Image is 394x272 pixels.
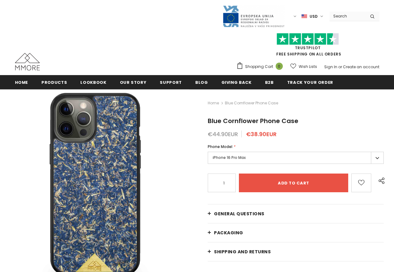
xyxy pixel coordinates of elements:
[160,79,182,85] span: support
[195,79,208,85] span: Blog
[120,79,147,85] span: Our Story
[15,53,40,70] img: MMORE Cases
[208,130,238,138] span: €44.90EUR
[299,64,317,70] span: Wish Lists
[208,152,384,164] label: iPhone 16 Pro Max
[222,13,285,19] a: Javni Razpis
[15,79,28,85] span: Home
[287,75,333,89] a: Track your order
[195,75,208,89] a: Blog
[246,130,277,138] span: €38.90EUR
[208,117,298,125] span: Blue Cornflower Phone Case
[239,174,348,192] input: Add to cart
[160,75,182,89] a: support
[120,75,147,89] a: Our Story
[295,45,321,50] a: Trustpilot
[221,75,252,89] a: Giving back
[41,79,67,85] span: Products
[343,64,379,69] a: Create an account
[222,5,285,28] img: Javni Razpis
[245,64,273,70] span: Shopping Cart
[324,64,337,69] a: Sign In
[208,144,232,149] span: Phone Model
[301,14,307,19] img: USD
[310,13,318,20] span: USD
[265,75,274,89] a: B2B
[208,204,384,223] a: General Questions
[236,62,286,71] a: Shopping Cart 0
[80,79,106,85] span: Lookbook
[208,223,384,242] a: PACKAGING
[287,79,333,85] span: Track your order
[236,36,379,57] span: FREE SHIPPING ON ALL ORDERS
[214,211,264,217] span: General Questions
[290,61,317,72] a: Wish Lists
[276,63,283,70] span: 0
[80,75,106,89] a: Lookbook
[338,64,342,69] span: or
[214,230,243,236] span: PACKAGING
[15,75,28,89] a: Home
[214,249,271,255] span: Shipping and returns
[330,12,365,21] input: Search Site
[225,99,278,107] span: Blue Cornflower Phone Case
[41,75,67,89] a: Products
[208,242,384,261] a: Shipping and returns
[221,79,252,85] span: Giving back
[265,79,274,85] span: B2B
[277,33,339,45] img: Trust Pilot Stars
[208,99,219,107] a: Home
